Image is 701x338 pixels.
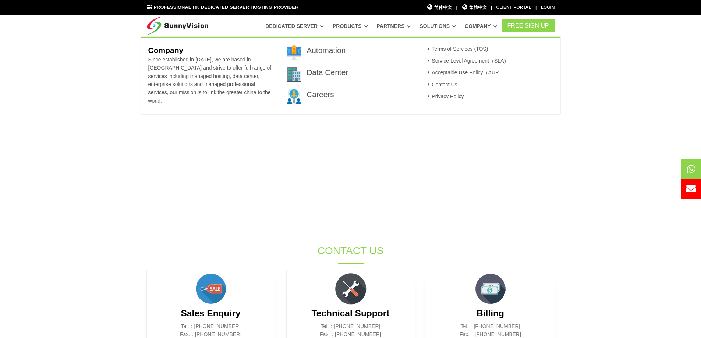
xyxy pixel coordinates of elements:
[307,90,334,99] a: Careers
[425,58,509,64] a: Service Level Agreement（SLA）
[287,89,301,104] img: 003-research.png
[287,45,301,60] img: 001-brand.png
[141,37,560,115] div: Company
[461,4,487,11] a: 繁體中文
[425,93,464,99] a: Privacy Policy
[425,82,457,88] a: Contact Us
[333,19,368,33] a: Products
[153,4,298,10] span: Professional HK Dedicated Server Hosting Provider
[192,270,229,307] img: sales.png
[472,270,509,307] img: money.png
[456,4,457,11] li: |
[502,19,555,32] a: FREE Sign Up
[287,67,301,82] img: 002-town.png
[425,70,504,75] a: Acceptable Use Policy（AUP）
[491,4,492,11] li: |
[535,4,537,11] li: |
[465,19,497,33] a: Company
[312,308,390,318] b: Technical Support
[427,4,452,11] a: 简体中文
[148,57,271,104] span: Since established in [DATE], we are based in [GEOGRAPHIC_DATA] and strive to offer full range of ...
[541,5,555,10] a: Login
[419,19,456,33] a: Solutions
[332,270,369,307] img: flat-repair-tools.png
[228,243,473,258] h1: Contact Us
[307,68,348,77] a: Data Center
[425,46,488,52] a: Terms of Services (TOS)
[265,19,324,33] a: Dedicated Server
[477,308,504,318] b: Billing
[377,19,411,33] a: Partners
[307,46,346,54] a: Automation
[181,308,240,318] b: Sales Enquiry
[148,46,183,54] b: Company
[496,5,531,10] a: Client Portal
